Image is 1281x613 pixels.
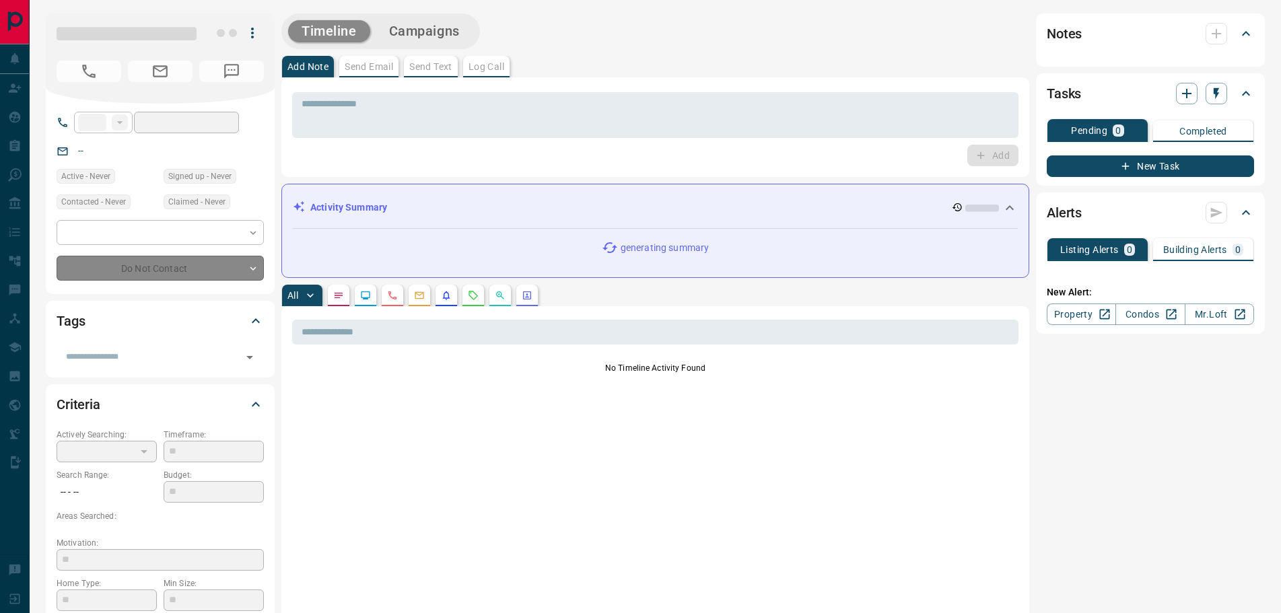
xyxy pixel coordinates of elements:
p: Completed [1179,127,1227,136]
p: Motivation: [57,537,264,549]
p: 0 [1115,126,1121,135]
h2: Tags [57,310,85,332]
a: Condos [1115,303,1185,325]
p: Listing Alerts [1060,245,1119,254]
div: Notes [1047,17,1254,50]
svg: Notes [333,290,344,301]
a: Property [1047,303,1116,325]
p: New Alert: [1047,285,1254,299]
span: No Number [57,61,121,82]
p: Home Type: [57,577,157,589]
svg: Opportunities [495,290,506,301]
button: Open [240,348,259,367]
button: Campaigns [376,20,473,42]
svg: Lead Browsing Activity [360,290,371,301]
span: No Number [199,61,264,82]
button: New Task [1047,155,1254,177]
p: Areas Searched: [57,510,264,522]
h2: Tasks [1047,83,1081,104]
span: No Email [128,61,193,82]
h2: Notes [1047,23,1082,44]
svg: Agent Actions [522,290,532,301]
svg: Emails [414,290,425,301]
div: Tasks [1047,77,1254,110]
span: Active - Never [61,170,110,183]
div: Alerts [1047,196,1254,229]
svg: Calls [387,290,398,301]
p: No Timeline Activity Found [292,362,1018,374]
h2: Alerts [1047,202,1082,223]
p: All [287,291,298,300]
p: Actively Searching: [57,429,157,441]
p: Building Alerts [1163,245,1227,254]
svg: Listing Alerts [441,290,452,301]
span: Claimed - Never [168,195,226,209]
p: generating summary [621,241,709,255]
a: -- [78,145,83,156]
div: Activity Summary [293,195,1018,220]
p: 0 [1127,245,1132,254]
p: 0 [1235,245,1241,254]
svg: Requests [468,290,479,301]
p: Min Size: [164,577,264,589]
div: Do Not Contact [57,256,264,281]
p: Add Note [287,62,328,71]
a: Mr.Loft [1185,303,1254,325]
div: Criteria [57,388,264,421]
p: Timeframe: [164,429,264,441]
p: Budget: [164,469,264,481]
span: Signed up - Never [168,170,232,183]
p: -- - -- [57,481,157,503]
div: Tags [57,305,264,337]
p: Pending [1071,126,1107,135]
h2: Criteria [57,394,100,415]
p: Activity Summary [310,201,387,215]
p: Search Range: [57,469,157,481]
span: Contacted - Never [61,195,126,209]
button: Timeline [288,20,370,42]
